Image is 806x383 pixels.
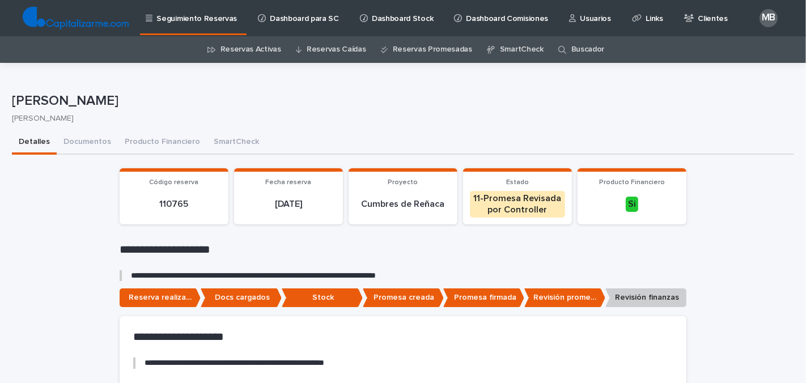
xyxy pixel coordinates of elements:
p: [PERSON_NAME] [12,93,790,109]
div: Si [626,197,638,212]
p: Cumbres de Reñaca [355,199,451,210]
p: 110765 [126,199,222,210]
button: Producto Financiero [118,131,207,155]
div: MB [760,9,778,27]
button: SmartCheck [207,131,266,155]
p: [PERSON_NAME] [12,114,785,124]
span: Código reserva [150,179,199,186]
img: TjQlHxlQVOtaKxwbrr5R [23,7,129,29]
a: Reservas Promesadas [393,36,472,63]
a: Buscador [571,36,605,63]
p: Revisión promesa [524,288,605,307]
button: Documentos [57,131,118,155]
p: Reserva realizada [120,288,201,307]
span: Fecha reserva [266,179,312,186]
p: Promesa firmada [443,288,524,307]
p: [DATE] [241,199,336,210]
div: 11-Promesa Revisada por Controller [470,191,565,217]
a: Reservas Caídas [307,36,366,63]
a: Reservas Activas [220,36,281,63]
span: Estado [506,179,529,186]
p: Docs cargados [201,288,282,307]
p: Stock [282,288,363,307]
span: Producto Financiero [599,179,665,186]
span: Proyecto [388,179,418,186]
p: Revisión finanzas [605,288,686,307]
button: Detalles [12,131,57,155]
p: Promesa creada [363,288,444,307]
a: SmartCheck [500,36,544,63]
